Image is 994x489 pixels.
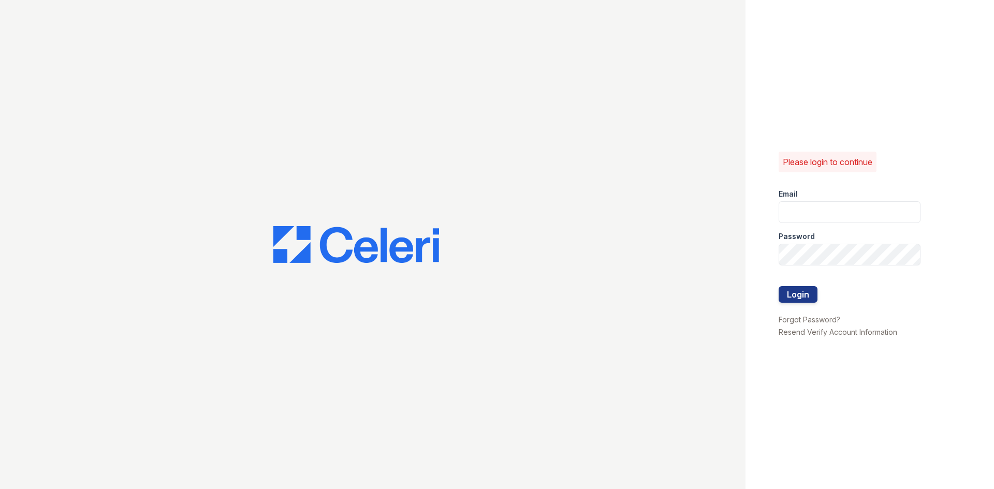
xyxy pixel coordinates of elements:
label: Password [779,231,815,242]
img: CE_Logo_Blue-a8612792a0a2168367f1c8372b55b34899dd931a85d93a1a3d3e32e68fde9ad4.png [273,226,439,263]
button: Login [779,286,817,303]
a: Forgot Password? [779,315,840,324]
label: Email [779,189,798,199]
p: Please login to continue [783,156,872,168]
a: Resend Verify Account Information [779,328,897,336]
